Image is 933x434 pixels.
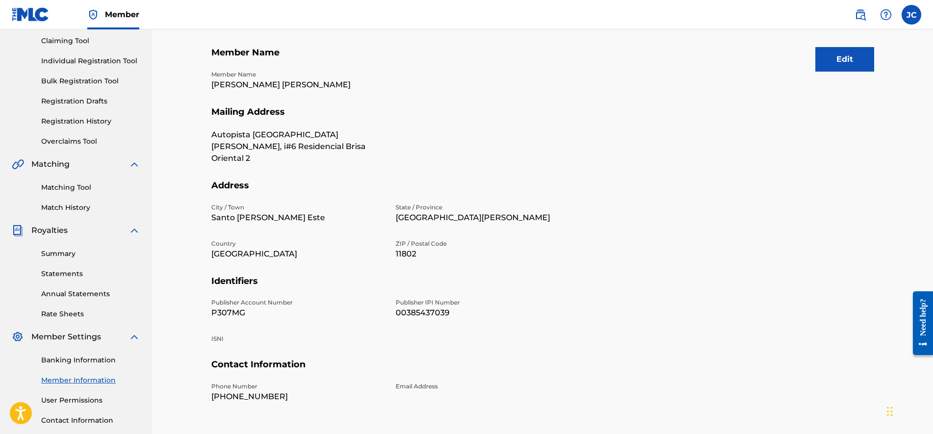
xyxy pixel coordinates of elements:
img: search [855,9,866,21]
a: Bulk Registration Tool [41,76,140,86]
a: Registration History [41,116,140,127]
button: Edit [815,47,874,72]
a: Contact Information [41,415,140,426]
h5: Mailing Address [211,106,874,129]
a: Statements [41,269,140,279]
a: Summary [41,249,140,259]
p: [PHONE_NUMBER] [211,391,384,403]
span: Member Settings [31,331,101,343]
p: City / Town [211,203,384,212]
img: Member Settings [12,331,24,343]
p: [GEOGRAPHIC_DATA][PERSON_NAME] [396,212,568,224]
a: Matching Tool [41,182,140,193]
img: expand [128,225,140,236]
h5: Identifiers [211,276,874,299]
p: Member Name [211,70,384,79]
a: Public Search [851,5,870,25]
img: MLC Logo [12,7,50,22]
div: Widget de chat [884,387,933,434]
p: Publisher IPI Number [396,298,568,307]
h5: Contact Information [211,359,874,382]
a: Registration Drafts [41,96,140,106]
iframe: Chat Widget [884,387,933,434]
div: Help [876,5,896,25]
span: Royalties [31,225,68,236]
h5: Member Name [211,47,874,70]
img: Top Rightsholder [87,9,99,21]
img: help [880,9,892,21]
img: Matching [12,158,24,170]
div: User Menu [902,5,921,25]
a: Individual Registration Tool [41,56,140,66]
p: ZIP / Postal Code [396,239,568,248]
p: [GEOGRAPHIC_DATA] [211,248,384,260]
p: Publisher Account Number [211,298,384,307]
span: Member [105,9,139,20]
p: Phone Number [211,382,384,391]
p: 11802 [396,248,568,260]
p: [PERSON_NAME] [PERSON_NAME] [211,79,384,91]
p: Country [211,239,384,248]
p: Email Address [396,382,568,391]
a: Member Information [41,375,140,385]
a: Claiming Tool [41,36,140,46]
img: expand [128,331,140,343]
p: P307MG [211,307,384,319]
p: Autopista [GEOGRAPHIC_DATA][PERSON_NAME], i#6 Residencial Brisa Oriental 2 [211,129,384,164]
p: State / Province [396,203,568,212]
span: Matching [31,158,70,170]
img: Royalties [12,225,24,236]
a: User Permissions [41,395,140,406]
p: 00385437039 [396,307,568,319]
a: Match History [41,203,140,213]
iframe: Resource Center [906,284,933,363]
a: Annual Statements [41,289,140,299]
div: Arrastrar [887,397,893,426]
p: Santo [PERSON_NAME] Este [211,212,384,224]
p: ISNI [211,334,384,343]
a: Rate Sheets [41,309,140,319]
a: Overclaims Tool [41,136,140,147]
h5: Address [211,180,874,203]
a: Banking Information [41,355,140,365]
img: expand [128,158,140,170]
